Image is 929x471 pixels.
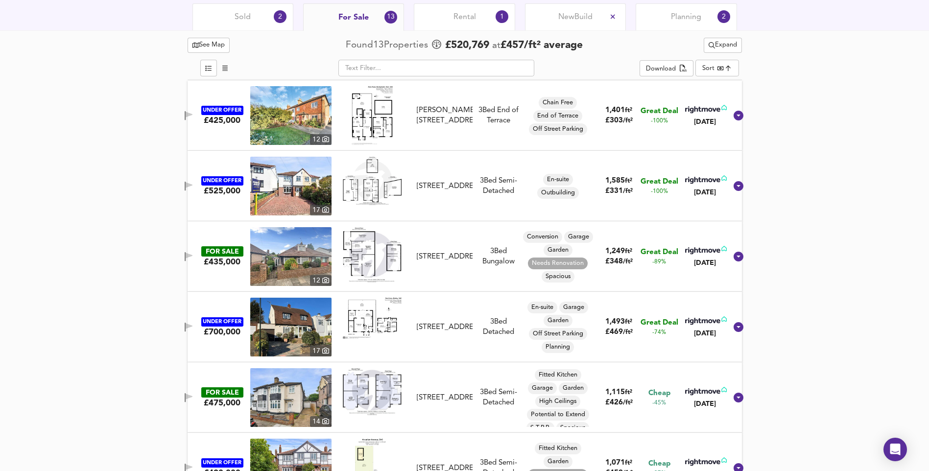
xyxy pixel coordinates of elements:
[625,107,632,114] span: ft²
[310,346,332,356] div: 17
[542,272,574,281] span: Spacious
[445,38,489,53] span: £ 520,769
[641,247,678,258] span: Great Deal
[537,187,579,199] div: Outbuilding
[625,460,632,466] span: ft²
[651,117,668,125] span: -100%
[704,38,742,53] button: Expand
[535,371,581,379] span: Fitted Kitchen
[343,298,402,338] img: Floorplan
[476,317,521,338] div: 3 Bed Detached
[204,186,240,196] div: £525,000
[201,387,243,398] div: FOR SALE
[733,251,744,262] svg: Show Details
[544,456,572,468] div: Garden
[476,176,521,197] div: 3 Bed Semi-Detached
[544,315,572,327] div: Garden
[544,244,572,256] div: Garden
[623,188,633,194] span: / ft²
[733,180,744,192] svg: Show Details
[188,80,742,151] div: UNDER OFFER£425,000 property thumbnail 12 Floorplan[PERSON_NAME][STREET_ADDRESS]3Bed End of Terra...
[188,151,742,221] div: UNDER OFFER£525,000 property thumbnail 17 Floorplan[STREET_ADDRESS]3Bed Semi-DetachedEn-suiteOutb...
[733,392,744,403] svg: Show Details
[250,298,332,356] a: property thumbnail 17
[204,327,240,337] div: £700,000
[529,328,587,340] div: Off Street Parking
[274,10,286,23] div: 2
[235,12,251,23] span: Sold
[683,329,727,338] div: [DATE]
[528,384,557,393] span: Garage
[535,397,580,406] span: High Ceilings
[733,321,744,333] svg: Show Details
[535,444,581,453] span: Fitted Kitchen
[683,188,727,197] div: [DATE]
[343,157,402,205] img: Floorplan
[640,60,693,77] button: Download
[528,259,588,268] span: Needs Renovation
[651,188,668,196] span: -100%
[352,86,393,145] img: Floorplan
[417,105,473,126] div: [PERSON_NAME][STREET_ADDRESS]
[539,98,577,107] span: Chain Free
[535,369,581,381] div: Fitted Kitchen
[250,368,332,427] img: property thumbnail
[500,40,583,50] span: £ 457 / ft² average
[556,424,589,432] span: Spacious
[201,246,243,257] div: FOR SALE
[188,292,742,362] div: UNDER OFFER£700,000 property thumbnail 17 Floorplan[STREET_ADDRESS]3Bed DetachedEn-suiteGarageGar...
[188,362,742,433] div: FOR SALE£475,000 property thumbnail 14 Floorplan[STREET_ADDRESS]3Bed Semi-DetachedFitted KitchenG...
[648,388,670,399] span: Cheap
[338,60,534,76] input: Text Filter...
[539,97,577,109] div: Chain Free
[310,275,332,286] div: 12
[625,319,632,325] span: ft²
[605,107,625,114] span: 1,401
[204,257,240,267] div: £435,000
[476,387,521,408] div: 3 Bed Semi-Detached
[652,399,666,407] span: -45%
[544,246,572,255] span: Garden
[605,258,633,265] span: £ 348
[625,389,632,396] span: ft²
[417,252,473,262] div: [STREET_ADDRESS]
[496,10,508,23] div: 1
[542,271,574,283] div: Spacious
[641,106,678,117] span: Great Deal
[542,341,574,353] div: Planning
[527,410,589,419] span: Potential to Extend
[683,399,727,409] div: [DATE]
[384,11,397,24] div: 13
[476,105,521,126] div: 3 Bed End of Terrace
[623,329,633,335] span: / ft²
[204,398,240,408] div: £475,000
[417,393,473,403] div: [STREET_ADDRESS]
[453,12,476,23] span: Rental
[652,329,666,337] span: -74%
[417,181,473,191] div: [STREET_ADDRESS]
[343,227,402,283] img: Floorplan
[535,396,580,407] div: High Ceilings
[310,134,332,145] div: 12
[640,60,693,77] div: split button
[492,41,500,50] span: at
[250,227,332,286] img: property thumbnail
[605,399,633,406] span: £ 426
[564,233,593,241] span: Garage
[652,258,666,266] span: -89%
[250,86,332,145] a: property thumbnail 12
[544,457,572,466] span: Garden
[556,422,589,434] div: Spacious
[543,175,573,184] span: En-suite
[201,317,243,327] div: UNDER OFFER
[204,115,240,126] div: £425,000
[605,177,625,185] span: 1,585
[605,459,625,467] span: 1,071
[641,318,678,328] span: Great Deal
[625,178,632,184] span: ft²
[343,368,402,415] img: Floorplan
[533,110,582,122] div: End of Terrace
[529,125,587,134] span: Off Street Parking
[641,177,678,187] span: Great Deal
[623,400,633,406] span: / ft²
